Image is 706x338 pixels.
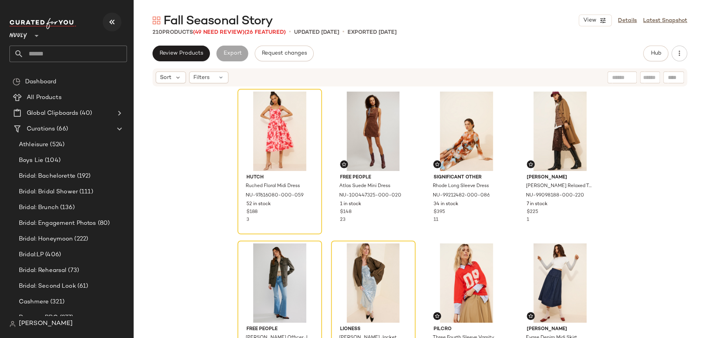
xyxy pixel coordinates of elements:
[66,266,79,275] span: (73)
[240,243,319,323] img: 100825322_020_b
[19,156,43,165] span: Boys Lie
[13,78,20,86] img: svg%3e
[25,77,56,86] span: Dashboard
[433,209,445,216] span: $395
[245,29,286,35] span: (26 Featured)
[347,28,397,37] p: Exported [DATE]
[246,174,313,181] span: Hutch
[19,319,73,329] span: [PERSON_NAME]
[427,92,506,171] img: 99212482_086_b
[193,29,245,35] span: (49 Need Review)
[240,92,319,171] img: 97616080_059_b
[19,266,66,275] span: Bridal: Rehearsal
[339,192,401,199] span: NU-100447325-000-020
[19,235,73,244] span: Bridal: Honeymoon
[19,203,59,212] span: Bridal: Brunch
[27,125,55,134] span: Curations
[643,17,687,25] a: Latest Snapshot
[19,172,75,181] span: Bridal: Bachelorette
[340,209,351,216] span: $148
[73,235,88,244] span: (222)
[526,183,592,190] span: [PERSON_NAME] Relaxed Trench Coat
[164,13,272,29] span: Fall Seasonal Story
[342,28,344,37] span: •
[618,17,637,25] a: Details
[650,50,661,57] span: Hub
[527,217,529,222] span: 1
[153,17,160,24] img: svg%3e
[342,162,346,167] img: svg%3e
[435,162,439,167] img: svg%3e
[78,109,92,118] span: (40)
[76,282,88,291] span: (61)
[340,326,406,333] span: Lioness
[334,243,413,323] img: 103067799_031_b5
[19,282,76,291] span: Bridal: Second Look
[193,73,210,82] span: Filters
[527,209,538,216] span: $225
[27,109,78,118] span: Global Clipboards
[432,183,489,190] span: Rhode Long Sleeve Dress
[527,201,548,208] span: 7 in stock
[55,125,68,134] span: (66)
[527,326,593,333] span: [PERSON_NAME]
[435,314,439,318] img: svg%3e
[526,192,584,199] span: NU-99098188-000-220
[433,326,500,333] span: Pilcro
[528,162,533,167] img: svg%3e
[643,46,668,61] button: Hub
[246,183,300,190] span: Ruched Floral Midi Dress
[433,217,438,222] span: 11
[583,17,596,24] span: View
[579,15,612,26] button: View
[160,73,171,82] span: Sort
[19,313,58,322] span: Dresses: BBQ
[153,46,210,61] button: Review Products
[96,219,110,228] span: (80)
[246,201,271,208] span: 52 in stock
[339,183,390,190] span: Atlas Suede Mini Dress
[43,156,61,165] span: (104)
[246,326,313,333] span: Free People
[48,140,64,149] span: (524)
[433,201,458,208] span: 34 in stock
[520,243,599,323] img: 101836690_091_b
[246,192,303,199] span: NU-97616080-000-059
[340,217,346,222] span: 23
[340,174,406,181] span: Free People
[427,243,506,323] img: 4112522160235_060_b
[49,298,64,307] span: (321)
[78,187,93,197] span: (111)
[433,174,500,181] span: Significant Other
[289,28,291,37] span: •
[19,298,49,307] span: Cashmere
[294,28,339,37] p: updated [DATE]
[9,27,27,41] span: Nuuly
[153,29,162,35] span: 210
[261,50,307,57] span: Request changes
[520,92,599,171] img: 99098188_220_b
[334,92,413,171] img: 100447325_020_b
[19,187,78,197] span: Bridal: Bridal Shower
[44,250,61,259] span: (406)
[9,321,16,327] img: svg%3e
[153,28,286,37] div: Products
[528,314,533,318] img: svg%3e
[27,93,62,102] span: All Products
[19,250,44,259] span: Bridal:LP
[19,219,96,228] span: Bridal: Engagement Photos
[159,50,203,57] span: Review Products
[58,313,74,322] span: (277)
[59,203,75,212] span: (136)
[246,209,257,216] span: $188
[246,217,249,222] span: 3
[19,140,48,149] span: Athleisure
[75,172,91,181] span: (192)
[255,46,314,61] button: Request changes
[432,192,489,199] span: NU-99212482-000-086
[527,174,593,181] span: [PERSON_NAME]
[9,18,76,29] img: cfy_white_logo.C9jOOHJF.svg
[340,201,361,208] span: 1 in stock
